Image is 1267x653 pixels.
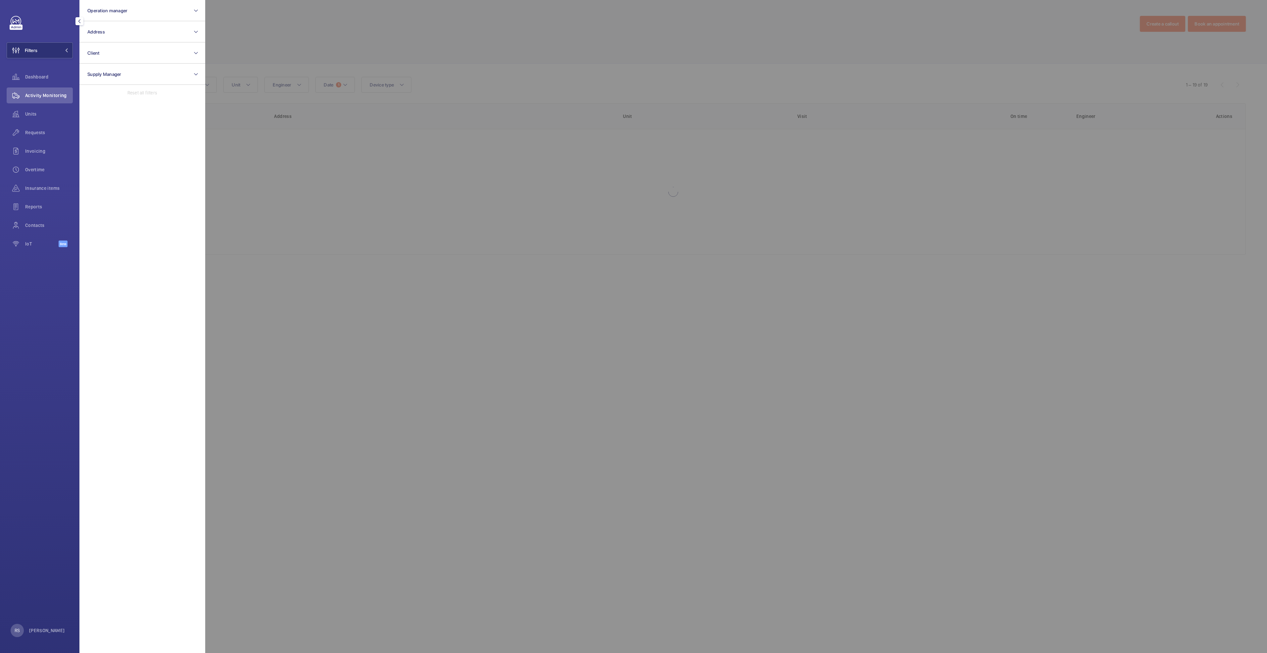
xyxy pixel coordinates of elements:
[59,241,68,247] span: Beta
[25,111,73,117] span: Units
[25,241,59,247] span: IoT
[29,627,65,634] p: [PERSON_NAME]
[25,47,37,54] span: Filters
[25,74,73,80] span: Dashboard
[25,203,73,210] span: Reports
[25,92,73,99] span: Activity Monitoring
[15,627,20,634] p: RS
[25,185,73,191] span: Insurance items
[25,166,73,173] span: Overtime
[25,222,73,229] span: Contacts
[7,42,73,58] button: Filters
[25,129,73,136] span: Requests
[25,148,73,154] span: Invoicing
